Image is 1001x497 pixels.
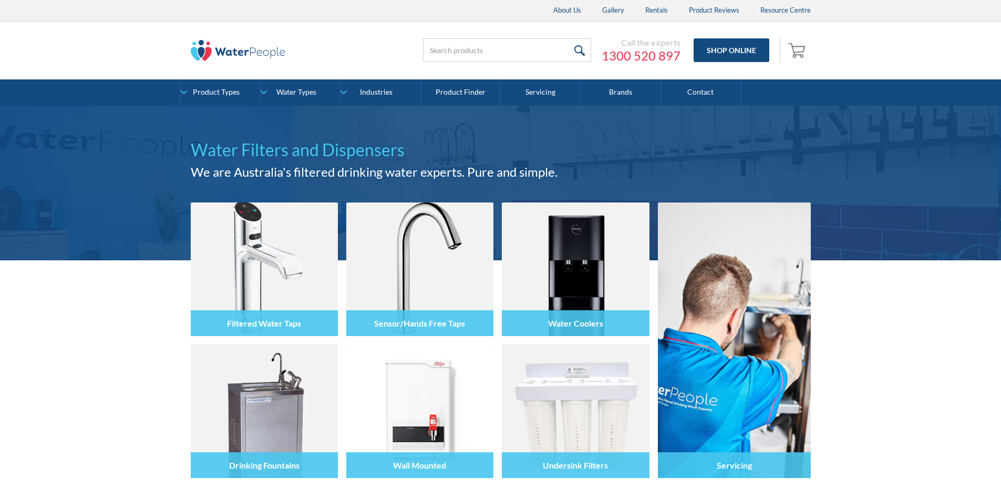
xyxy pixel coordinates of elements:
h4: Filtered Water Taps [227,318,301,328]
a: Open cart [786,38,811,63]
a: Contact [661,79,741,106]
img: Water Coolers [502,202,649,336]
a: Shop Online [694,38,769,62]
img: shopping cart [788,42,808,58]
a: Product Finder [421,79,501,106]
img: Filtered Water Taps [191,202,338,336]
img: Wall Mounted [346,344,493,478]
a: 1300 520 897 [602,48,680,64]
div: Product Types [193,88,240,97]
img: Undersink Filters [502,344,649,478]
img: Sensor/Hands Free Taps [346,202,493,336]
h4: Water Coolers [548,318,603,328]
h4: Servicing [717,460,752,470]
div: Call the experts [602,37,680,48]
img: The Water People [191,40,285,61]
a: Water Types [261,79,340,106]
h4: Sensor/Hands Free Taps [374,318,465,328]
a: Servicing [658,202,811,478]
a: Brands [581,79,661,106]
a: Industries [340,79,420,106]
h4: Drinking Fountains [229,460,300,470]
div: Water Types [276,88,316,97]
a: Product Types [181,79,260,106]
h4: Undersink Filters [543,460,608,470]
input: Search products [423,38,591,62]
img: Drinking Fountains [191,344,338,478]
a: Servicing [501,79,581,106]
h4: Wall Mounted [393,460,446,470]
div: Industries [360,88,393,97]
